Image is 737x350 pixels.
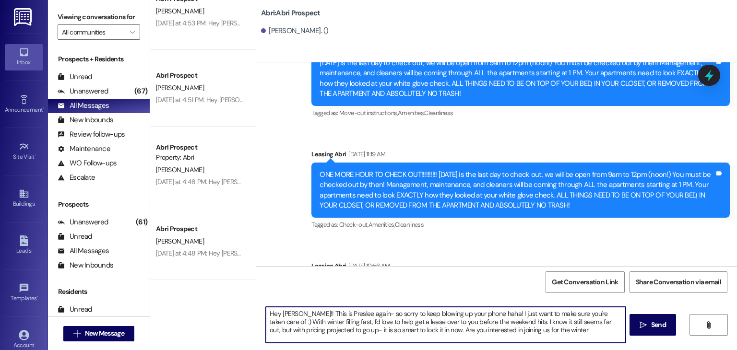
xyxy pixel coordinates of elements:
[58,173,95,183] div: Escalate
[58,101,109,111] div: All Messages
[630,314,676,336] button: Send
[398,109,425,117] span: Amenities ,
[58,10,140,24] label: Viewing conversations for
[311,106,730,120] div: Tagged as:
[58,129,125,140] div: Review follow-ups
[266,307,625,343] textarea: Hey [PERSON_NAME]!! This is Preslee again- so sorry to keep blowing up your phone haha! I just wa...
[261,8,321,18] b: Abri: Abri Prospect
[5,44,43,70] a: Inbox
[73,330,81,338] i: 
[546,271,624,293] button: Get Conversation Link
[48,199,150,210] div: Prospects
[339,109,398,117] span: Move-out instructions ,
[156,224,245,234] div: Abri Prospect
[156,83,204,92] span: [PERSON_NAME]
[156,237,204,245] span: [PERSON_NAME]
[156,152,245,163] div: Property: Abri
[339,221,368,229] span: Check-out ,
[651,320,666,330] span: Send
[48,287,150,297] div: Residents
[261,26,329,36] div: [PERSON_NAME]. ()
[424,109,453,117] span: Cleanliness
[58,86,108,96] div: Unanswered
[58,115,113,125] div: New Inbounds
[133,215,150,230] div: (61)
[636,277,721,287] span: Share Conversation via email
[5,233,43,258] a: Leads
[5,280,43,306] a: Templates •
[130,28,135,36] i: 
[48,54,150,64] div: Prospects + Residents
[320,58,714,99] div: [DATE] is the last day to check out, we will be open from 9am to 12pm (noon!) You must be checked...
[630,271,727,293] button: Share Conversation via email
[156,70,245,81] div: Abri Prospect
[368,221,395,229] span: Amenities ,
[156,165,204,174] span: [PERSON_NAME]
[85,328,124,338] span: New Message
[58,246,109,256] div: All Messages
[58,304,92,315] div: Unread
[35,152,36,159] span: •
[705,321,712,329] i: 
[640,321,647,329] i: 
[132,84,150,99] div: (67)
[62,24,125,40] input: All communities
[43,105,44,112] span: •
[395,221,424,229] span: Cleanliness
[63,326,134,341] button: New Message
[346,261,390,271] div: [DATE] 10:56 AM
[156,7,204,15] span: [PERSON_NAME]
[37,293,38,300] span: •
[58,158,117,168] div: WO Follow-ups
[311,218,730,232] div: Tagged as:
[58,217,108,227] div: Unanswered
[311,261,730,274] div: Leasing Abri
[311,149,730,163] div: Leasing Abri
[156,142,245,152] div: Abri Prospect
[58,232,92,242] div: Unread
[58,260,113,270] div: New Inbounds
[320,170,714,211] div: ONE MORE HOUR TO CHECK OUT!!!!!!!!!! [DATE] is the last day to check out, we will be open from 9a...
[5,186,43,211] a: Buildings
[5,139,43,164] a: Site Visit •
[58,144,110,154] div: Maintenance
[346,149,385,159] div: [DATE] 11:19 AM
[58,72,92,82] div: Unread
[552,277,618,287] span: Get Conversation Link
[14,8,34,26] img: ResiDesk Logo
